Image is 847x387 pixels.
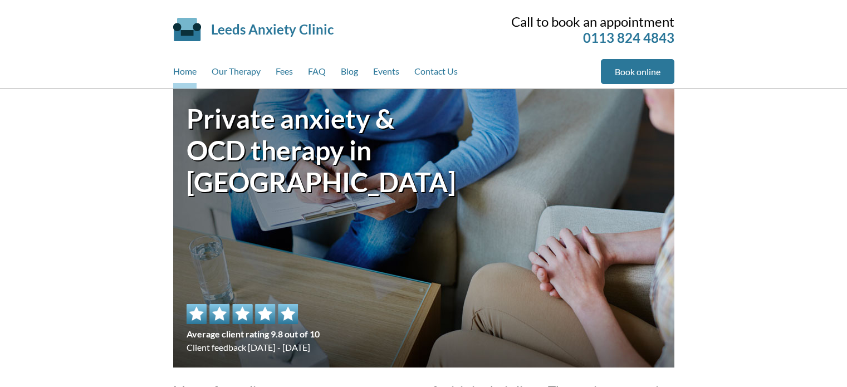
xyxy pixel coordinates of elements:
a: Book online [601,59,674,84]
a: 0113 824 4843 [583,30,674,46]
a: Contact Us [414,59,458,89]
a: FAQ [308,59,326,89]
a: Home [173,59,197,89]
a: Blog [341,59,358,89]
a: Leeds Anxiety Clinic [211,21,334,37]
span: Average client rating 9.8 out of 10 [187,327,320,341]
a: Our Therapy [212,59,261,89]
a: Fees [276,59,293,89]
a: Events [373,59,399,89]
h1: Private anxiety & OCD therapy in [GEOGRAPHIC_DATA] [187,102,424,198]
img: 5 star rating [187,304,298,324]
div: Client feedback [DATE] - [DATE] [187,304,320,354]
